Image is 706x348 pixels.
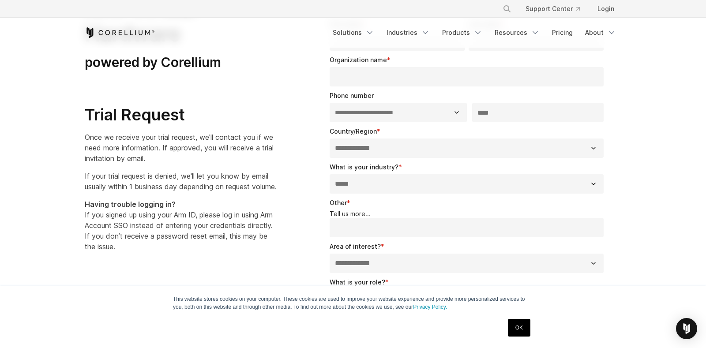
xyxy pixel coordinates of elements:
div: Navigation Menu [492,1,621,17]
span: Once we receive your trial request, we'll contact you if we need more information. If approved, y... [85,133,274,163]
span: Area of interest? [330,243,381,250]
p: This website stores cookies on your computer. These cookies are used to improve your website expe... [173,295,533,311]
a: Industries [381,25,435,41]
span: If you signed up using your Arm ID, please log in using Arm Account SSO instead of entering your ... [85,200,273,251]
a: OK [508,319,530,337]
button: Search [499,1,515,17]
span: If your trial request is denied, we'll let you know by email usually within 1 business day depend... [85,172,277,191]
span: Other [330,199,347,206]
a: Support Center [518,1,587,17]
a: Corellium Home [85,27,155,38]
a: Solutions [327,25,379,41]
span: What is your role? [330,278,385,286]
a: About [580,25,621,41]
a: Login [590,1,621,17]
strong: Having trouble logging in? [85,200,176,209]
div: Navigation Menu [327,25,621,41]
span: Phone number [330,92,374,99]
legend: Tell us more... [330,210,607,218]
span: Organization name [330,56,387,64]
a: Privacy Policy. [413,304,447,310]
span: Country/Region [330,127,377,135]
div: Open Intercom Messenger [676,318,697,339]
a: Resources [489,25,545,41]
h3: powered by Corellium [85,54,277,71]
a: Products [437,25,488,41]
h2: Trial Request [85,105,277,125]
a: Pricing [547,25,578,41]
span: What is your industry? [330,163,398,171]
